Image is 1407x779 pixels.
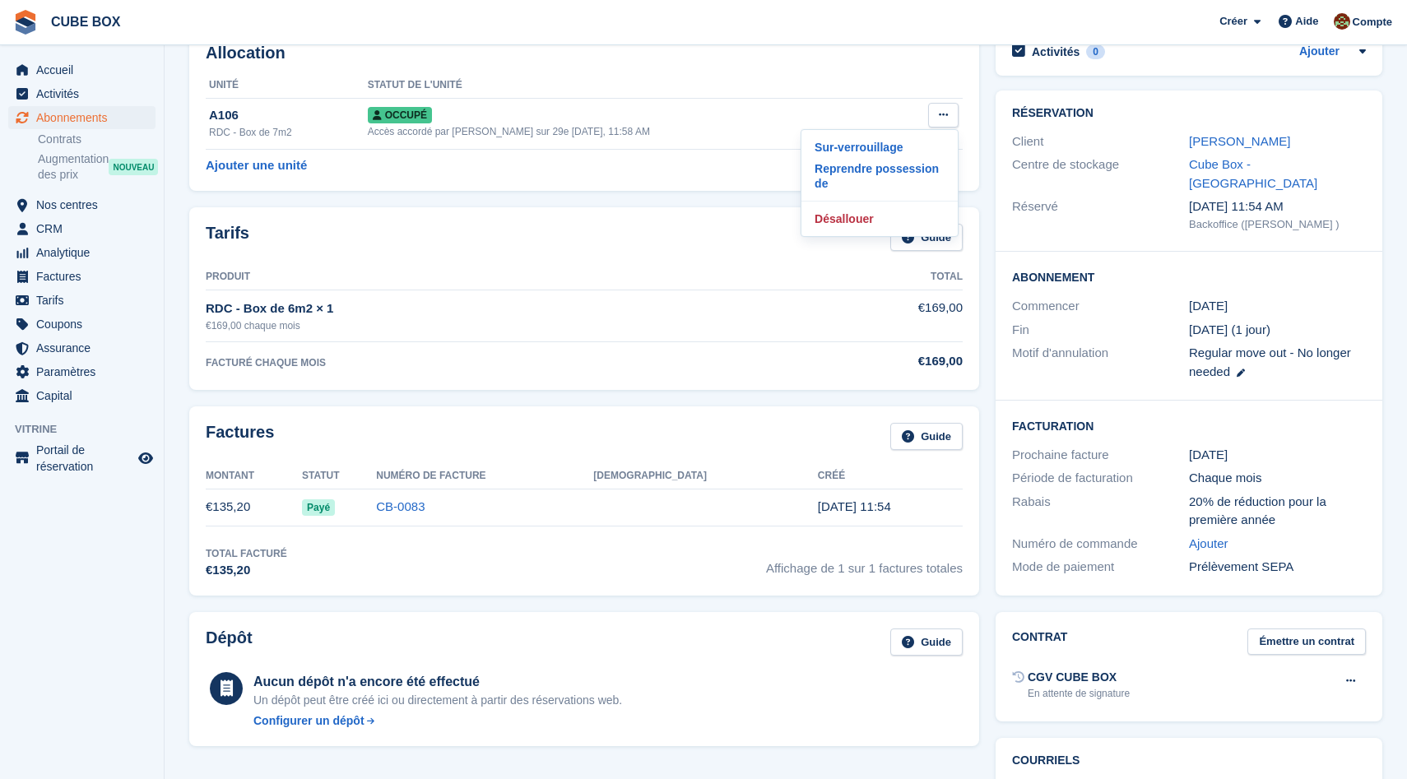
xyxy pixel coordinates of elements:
span: Payé [302,499,335,516]
th: Statut [302,463,376,489]
span: Nos centres [36,193,135,216]
span: Analytique [36,241,135,264]
th: [DEMOGRAPHIC_DATA] [593,463,817,489]
a: Ajouter [1189,535,1228,554]
div: Chaque mois [1189,469,1366,488]
div: RDC - Box de 6m2 × 1 [206,299,767,318]
a: CB-0083 [376,499,425,513]
span: Créer [1219,13,1247,30]
a: menu [8,58,156,81]
span: Assurance [36,336,135,359]
div: Configurer un dépôt [253,712,365,730]
a: menu [8,193,156,216]
th: Produit [206,264,767,290]
a: menu [8,265,156,288]
span: Affichage de 1 sur 1 factures totales [766,546,963,580]
div: Prélèvement SEPA [1189,558,1366,577]
img: stora-icon-8386f47178a22dfd0bd8f6a31ec36ba5ce8667c1dd55bd0f319d3a0aa187defe.svg [13,10,38,35]
div: Total facturé [206,546,287,561]
div: Motif d'annulation [1012,344,1189,381]
a: Boutique d'aperçu [136,448,156,468]
div: Centre de stockage [1012,155,1189,192]
div: A106 [209,106,368,125]
th: Unité [206,72,368,99]
span: Paramètres [36,360,135,383]
div: 20% de réduction pour la première année [1189,493,1366,530]
span: Accueil [36,58,135,81]
a: menu [8,82,156,105]
a: menu [8,217,156,240]
a: menu [8,336,156,359]
span: Capital [36,384,135,407]
span: Aide [1295,13,1318,30]
th: Statut de l'unité [368,72,899,99]
div: Aucun dépôt n'a encore été effectué [253,672,622,692]
h2: Contrat [1012,628,1067,656]
div: €135,20 [206,561,287,580]
span: Abonnements [36,106,135,129]
div: Période de facturation [1012,469,1189,488]
div: Fin [1012,321,1189,340]
a: menu [8,106,156,129]
div: En attente de signature [1028,686,1130,701]
a: CUBE BOX [44,8,127,35]
h2: Facturation [1012,417,1366,434]
th: Montant [206,463,302,489]
span: Portail de réservation [36,442,135,475]
div: €169,00 [767,352,963,371]
td: €135,20 [206,489,302,526]
a: menu [8,241,156,264]
span: Coupons [36,313,135,336]
a: Guide [890,224,963,251]
a: Ajouter [1299,43,1340,62]
a: Cube Box - [GEOGRAPHIC_DATA] [1189,157,1317,190]
span: Factures [36,265,135,288]
a: Augmentation des prix NOUVEAU [38,151,156,183]
span: Tarifs [36,289,135,312]
div: Prochaine facture [1012,446,1189,465]
a: Ajouter une unité [206,156,307,175]
a: Désallouer [808,208,951,230]
a: [PERSON_NAME] [1189,134,1290,148]
a: menu [8,313,156,336]
div: Commencer [1012,297,1189,316]
div: Mode de paiement [1012,558,1189,577]
h2: Activités [1032,44,1080,59]
h2: Allocation [206,44,963,63]
h2: Abonnement [1012,268,1366,285]
h2: Tarifs [206,224,249,251]
th: Numéro de facture [376,463,593,489]
div: RDC - Box de 7m2 [209,125,368,140]
time: 2025-07-28 22:00:00 UTC [1189,297,1228,316]
div: 0 [1086,44,1105,59]
a: Guide [890,628,963,656]
a: Reprendre possession de [808,158,951,194]
a: Sur-verrouillage [808,137,951,158]
span: CRM [36,217,135,240]
div: Client [1012,132,1189,151]
div: [DATE] 11:54 AM [1189,197,1366,216]
th: Total [767,264,963,290]
a: menu [8,360,156,383]
h2: Courriels [1012,754,1366,767]
div: Accès accordé par [PERSON_NAME] sur 29e [DATE], 11:58 AM [368,124,899,139]
div: Numéro de commande [1012,535,1189,554]
span: Augmentation des prix [38,151,109,183]
h2: Réservation [1012,107,1366,120]
a: Configurer un dépôt [253,712,622,730]
img: alex soubira [1334,13,1350,30]
div: CGV CUBE BOX [1028,669,1130,686]
span: Compte [1353,14,1392,30]
div: Backoffice ([PERSON_NAME] ) [1189,216,1366,233]
div: NOUVEAU [109,159,158,175]
h2: Factures [206,423,274,450]
a: Contrats [38,132,156,147]
a: menu [8,384,156,407]
h2: Dépôt [206,628,253,656]
span: Activités [36,82,135,105]
a: Émettre un contrat [1247,628,1366,656]
p: Un dépôt peut être créé ici ou directement à partir des réservations web. [253,692,622,709]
